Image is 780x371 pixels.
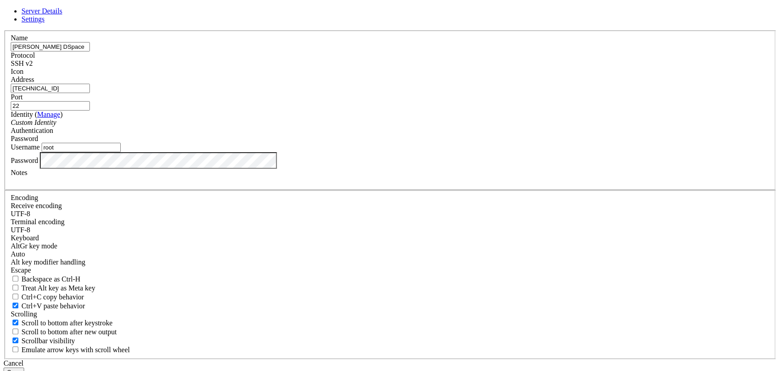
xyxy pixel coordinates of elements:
span: UTF-8 [11,226,30,234]
label: The default terminal encoding. ISO-2022 enables character map translations (like graphics maps). ... [11,218,64,226]
input: Server Name [11,42,90,51]
div: Auto [11,250,769,258]
input: Scroll to bottom after keystroke [13,320,18,325]
input: Scroll to bottom after new output [13,328,18,334]
label: Ctrl+V pastes if true, sends ^V to host if false. Ctrl+Shift+V sends ^V to host if true, pastes i... [11,302,85,310]
input: Host Name or IP [11,84,90,93]
div: (0, 1) [4,11,7,19]
label: Set the expected encoding for data received from the host. If the encodings do not match, visual ... [11,242,57,250]
div: UTF-8 [11,226,769,234]
span: Backspace as Ctrl-H [21,275,81,283]
label: Identity [11,111,63,118]
input: Port Number [11,101,90,111]
span: Scrollbar visibility [21,337,75,345]
input: Emulate arrow keys with scroll wheel [13,346,18,352]
x-row: Connecting [TECHNICAL_ID]... [4,4,664,11]
label: When using the alternative screen buffer, and DECCKM (Application Cursor Keys) is active, mouse w... [11,346,130,354]
label: Protocol [11,51,35,59]
label: Encoding [11,194,38,201]
span: SSH v2 [11,60,33,67]
span: Emulate arrow keys with scroll wheel [21,346,130,354]
label: Address [11,76,34,83]
span: Ctrl+V paste behavior [21,302,85,310]
label: The vertical scrollbar mode. [11,337,75,345]
label: Controls how the Alt key is handled. Escape: Send an ESC prefix. 8-Bit: Add 128 to the typed char... [11,258,85,266]
label: Keyboard [11,234,39,242]
span: ( ) [35,111,63,118]
label: Authentication [11,127,53,134]
label: Icon [11,68,23,75]
label: Scroll to bottom after new output. [11,328,117,336]
div: Custom Identity [11,119,769,127]
a: Manage [37,111,60,118]
span: Treat Alt key as Meta key [21,284,95,292]
label: If true, the backspace should send BS ('\x08', aka ^H). Otherwise the backspace key should send '... [11,275,81,283]
i: Custom Identity [11,119,56,126]
label: Username [11,143,40,151]
label: Name [11,34,28,42]
span: Scroll to bottom after new output [21,328,117,336]
div: Escape [11,266,769,274]
label: Whether to scroll to the bottom on any keystroke. [11,319,113,327]
a: Settings [21,15,45,23]
div: SSH v2 [11,60,769,68]
span: Password [11,135,38,142]
input: Scrollbar visibility [13,337,18,343]
span: Auto [11,250,25,258]
input: Login Username [42,143,121,152]
label: Set the expected encoding for data received from the host. If the encodings do not match, visual ... [11,202,62,209]
label: Password [11,156,38,164]
div: Cancel [4,359,776,367]
input: Backspace as Ctrl-H [13,276,18,281]
label: Notes [11,169,27,176]
label: Ctrl-C copies if true, send ^C to host if false. Ctrl-Shift-C sends ^C to host if true, copies if... [11,293,84,301]
a: Server Details [21,7,62,15]
label: Port [11,93,23,101]
input: Ctrl+V paste behavior [13,303,18,308]
label: Scrolling [11,310,37,318]
input: Treat Alt key as Meta key [13,285,18,290]
input: Ctrl+C copy behavior [13,294,18,299]
span: Ctrl+C copy behavior [21,293,84,301]
span: UTF-8 [11,210,30,217]
span: Escape [11,266,31,274]
label: Whether the Alt key acts as a Meta key or as a distinct Alt key. [11,284,95,292]
div: UTF-8 [11,210,769,218]
span: Scroll to bottom after keystroke [21,319,113,327]
div: Password [11,135,769,143]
